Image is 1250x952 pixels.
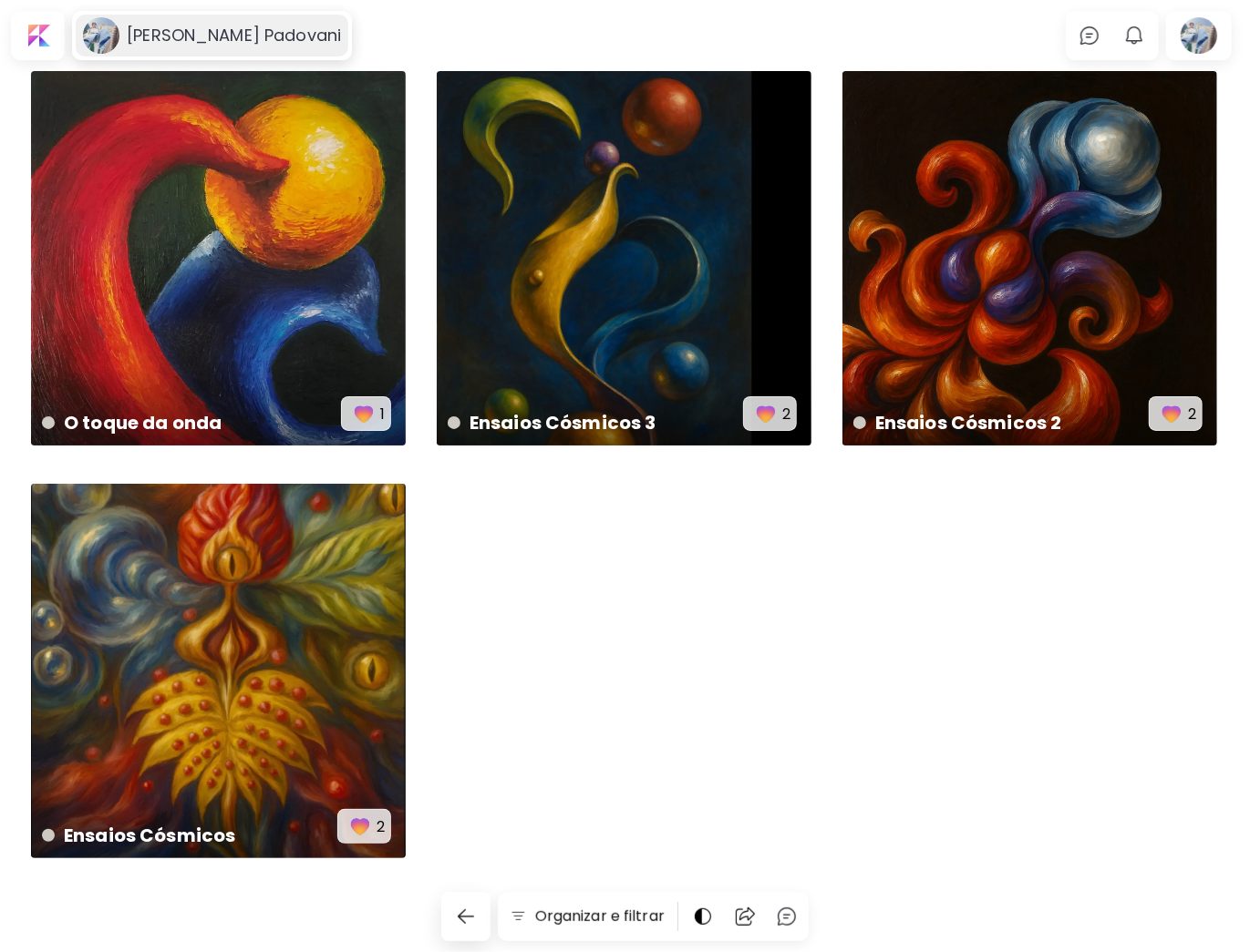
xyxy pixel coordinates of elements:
img: chatIcon [1079,25,1100,46]
button: bellIcon [1119,20,1150,51]
button: favorites1 [341,396,391,431]
img: favorites [351,401,377,426]
a: back [441,892,498,941]
p: 2 [782,403,790,425]
h4: Ensaios Cósmicos 2 [853,409,1149,436]
h4: Ensaios Cósmicos [42,822,337,849]
p: 2 [1188,403,1196,425]
h6: [PERSON_NAME] Padovani [127,25,341,46]
h4: O toque da onda [42,409,341,436]
img: favorites [347,814,373,839]
h4: Ensaios Cósmicos 3 [448,409,743,436]
p: 2 [377,815,385,838]
a: Ensaios Cósmicosfavorites2https://cdn.kaleido.art/CDN/Artwork/175421/Primary/medium.webp?updated=... [31,484,406,858]
img: chatIcon [776,906,798,927]
img: favorites [1159,401,1184,426]
img: bellIcon [1123,25,1145,46]
a: Ensaios Cósmicos 3favorites2https://cdn.kaleido.art/CDN/Artwork/175446/Primary/medium.webp?update... [437,71,811,445]
button: back [441,892,491,941]
img: back [455,906,477,927]
button: favorites2 [1149,396,1203,431]
p: 1 [380,403,385,425]
a: Ensaios Cósmicos 2favorites2https://cdn.kaleido.art/CDN/Artwork/175445/Primary/medium.webp?update... [842,71,1217,445]
button: favorites2 [743,396,797,431]
h6: Organizar e filtrar [535,906,665,927]
button: favorites2 [337,809,391,844]
a: O toque da ondafavorites1https://cdn.kaleido.art/CDN/Artwork/175576/Primary/medium.webp?updated=7... [31,71,406,445]
img: favorites [753,401,779,426]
